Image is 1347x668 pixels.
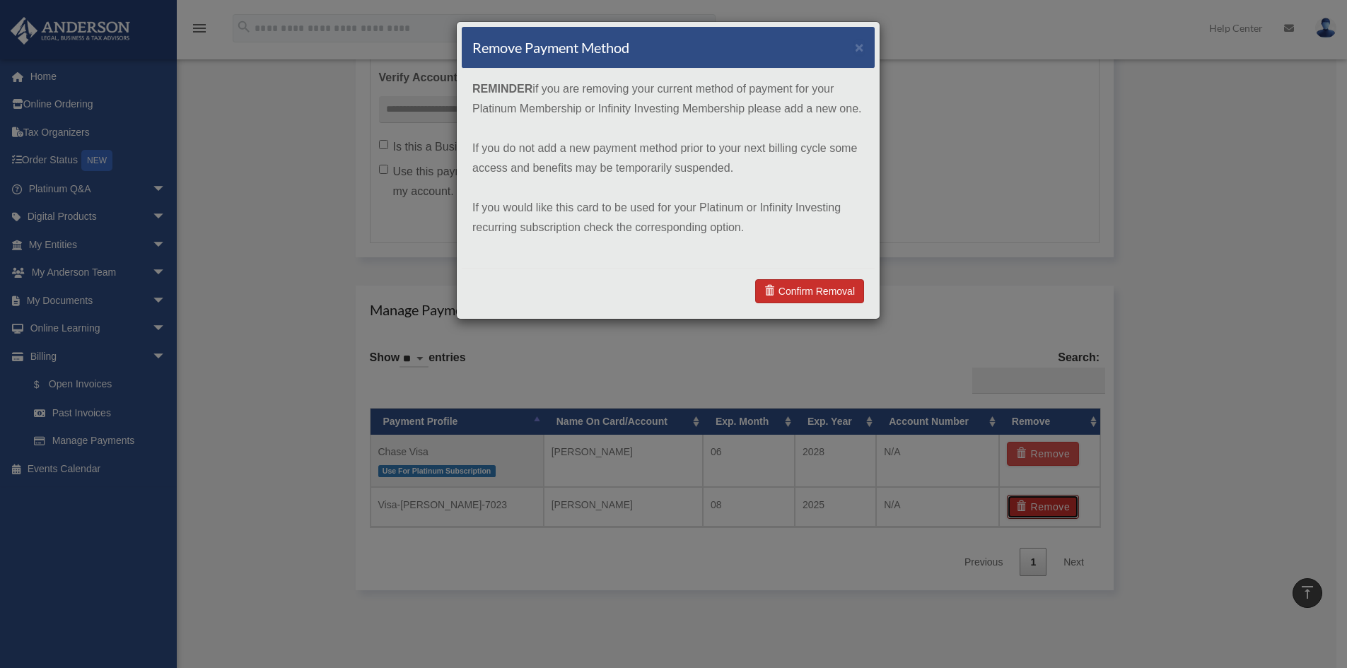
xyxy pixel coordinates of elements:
p: If you do not add a new payment method prior to your next billing cycle some access and benefits ... [472,139,864,178]
a: Confirm Removal [755,279,864,303]
button: × [855,40,864,54]
p: If you would like this card to be used for your Platinum or Infinity Investing recurring subscrip... [472,198,864,238]
strong: REMINDER [472,83,532,95]
div: if you are removing your current method of payment for your Platinum Membership or Infinity Inves... [462,69,875,268]
h4: Remove Payment Method [472,37,629,57]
